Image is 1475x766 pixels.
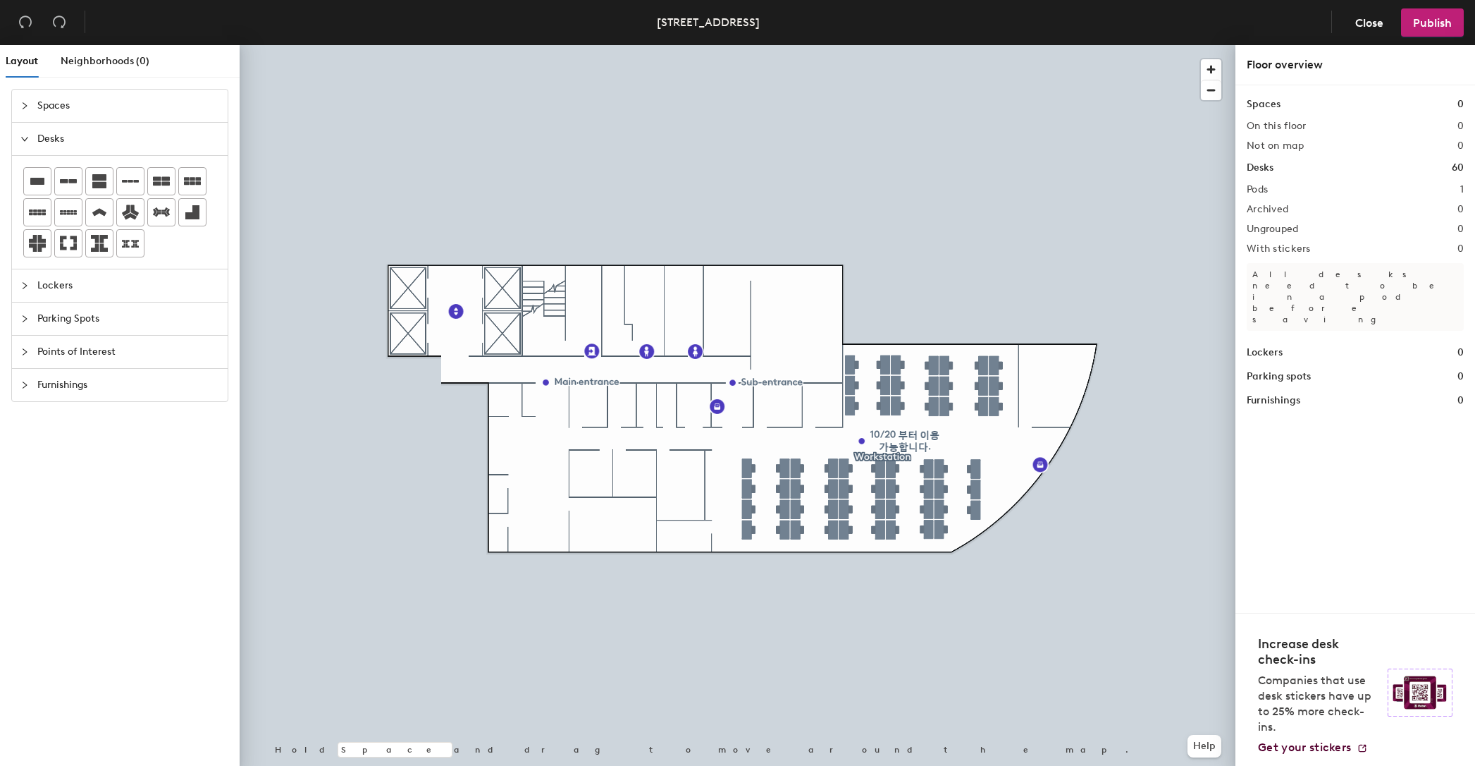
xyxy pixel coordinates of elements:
button: Redo (⌘ + ⇧ + Z) [45,8,73,37]
h1: 0 [1457,369,1464,384]
h1: 0 [1457,345,1464,360]
h1: 60 [1452,160,1464,176]
h1: Spaces [1247,97,1280,112]
button: Help [1187,735,1221,758]
h1: Lockers [1247,345,1283,360]
p: All desks need to be in a pod before saving [1247,263,1464,331]
h2: 1 [1460,184,1464,195]
img: Sticker logo [1388,669,1452,717]
span: Get your stickers [1258,741,1351,754]
h4: Increase desk check-ins [1258,636,1379,667]
h1: Furnishings [1247,393,1300,408]
button: Undo (⌘ + Z) [11,8,39,37]
p: Companies that use desk stickers have up to 25% more check-ins. [1258,673,1379,735]
span: expanded [20,135,29,143]
span: collapsed [20,281,29,290]
h2: Ungrouped [1247,224,1299,235]
div: Floor overview [1247,56,1464,73]
span: Publish [1413,16,1452,30]
h2: With stickers [1247,243,1311,255]
h2: 0 [1457,140,1464,152]
div: [STREET_ADDRESS] [657,13,760,31]
h2: Pods [1247,184,1268,195]
span: Layout [6,55,38,67]
h2: Not on map [1247,140,1304,152]
h2: 0 [1457,224,1464,235]
span: collapsed [20,315,29,323]
h1: Parking spots [1247,369,1311,384]
span: Close [1355,16,1383,30]
h1: 0 [1457,393,1464,408]
span: collapsed [20,348,29,356]
a: Get your stickers [1258,741,1368,755]
span: Lockers [37,269,219,302]
span: Furnishings [37,369,219,401]
h2: 0 [1457,243,1464,255]
span: Points of Interest [37,336,219,368]
span: collapsed [20,102,29,110]
span: collapsed [20,381,29,389]
h1: Desks [1247,160,1273,176]
span: Neighborhoods (0) [61,55,149,67]
h2: 0 [1457,204,1464,215]
h2: 0 [1457,121,1464,132]
button: Publish [1401,8,1464,37]
h1: 0 [1457,97,1464,112]
span: Desks [37,123,219,155]
span: Spaces [37,90,219,122]
h2: Archived [1247,204,1288,215]
span: Parking Spots [37,303,219,335]
button: Close [1343,8,1395,37]
h2: On this floor [1247,121,1307,132]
